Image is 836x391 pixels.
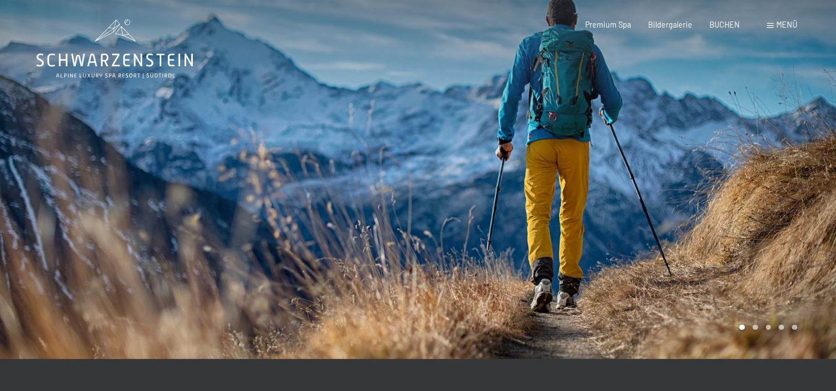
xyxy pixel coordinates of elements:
div: Carousel Page 3 [766,325,771,330]
a: Premium Spa [585,20,631,29]
div: Carousel Page 2 [753,325,758,330]
div: Carousel Page 4 [779,325,784,330]
a: BUCHEN [709,20,740,29]
a: Bildergalerie [648,20,692,29]
div: Carousel Pagination [735,325,797,330]
span: Menü [776,20,797,29]
div: Carousel Page 1 (Current Slide) [739,325,745,330]
div: Carousel Page 5 [792,325,797,330]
